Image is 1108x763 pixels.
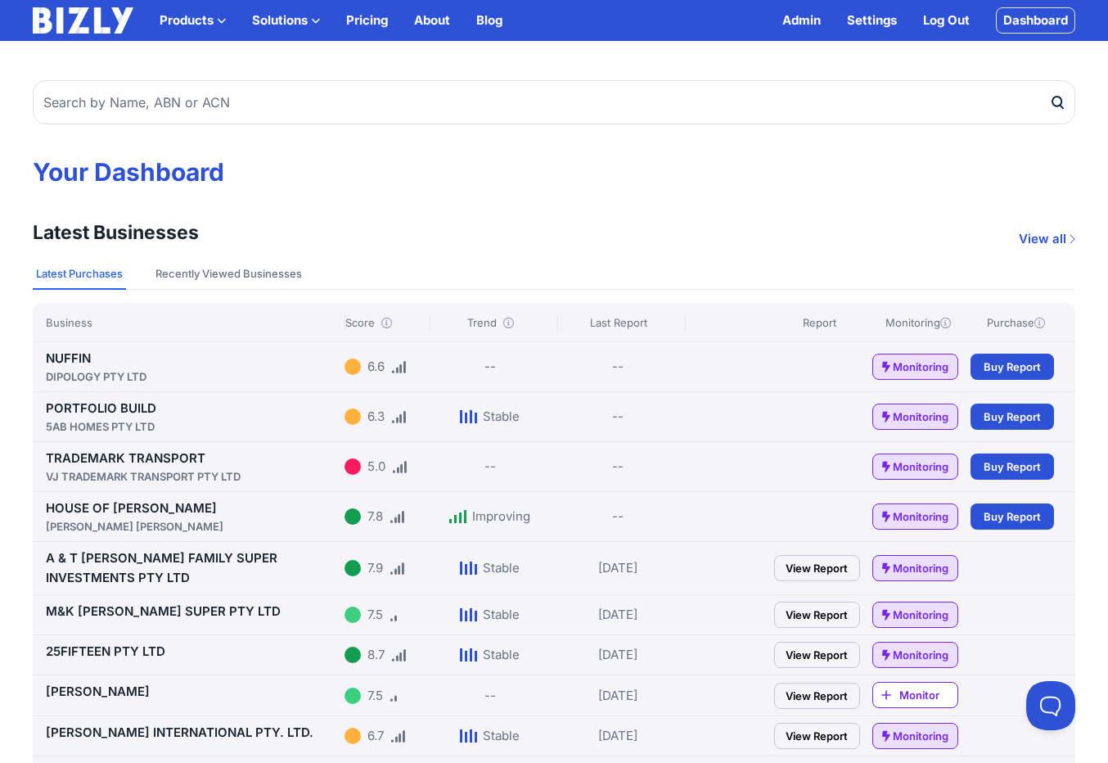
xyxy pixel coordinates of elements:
div: [DATE] [557,602,678,628]
div: DIPOLOGY PTY LTD [46,368,338,385]
div: Stable [483,407,520,427]
a: View Report [774,555,860,581]
div: Business [46,314,338,331]
button: Recently Viewed Businesses [152,259,305,290]
div: 6.7 [367,726,384,746]
a: Buy Report [971,354,1054,380]
div: 7.5 [367,686,383,706]
div: 7.5 [367,605,383,625]
span: Buy Report [984,508,1041,525]
a: View Report [774,723,860,749]
a: Monitoring [872,723,958,749]
a: View Report [774,683,860,709]
div: 5.0 [367,457,385,476]
a: Monitoring [872,354,958,380]
div: VJ TRADEMARK TRANSPORT PTY LTD [46,468,338,485]
div: [DATE] [557,642,678,668]
button: Solutions [252,11,320,30]
a: Monitoring [872,602,958,628]
span: Monitoring [893,508,948,525]
a: Log Out [923,11,970,30]
a: TRADEMARK TRANSPORTVJ TRADEMARK TRANSPORT PTY LTD [46,450,338,485]
div: Improving [472,507,530,526]
h3: Latest Businesses [33,219,199,246]
nav: Tabs [33,259,1075,290]
a: Settings [847,11,897,30]
span: Buy Report [984,409,1041,425]
iframe: Toggle Customer Support [1026,681,1075,730]
div: -- [484,686,496,706]
button: Products [160,11,226,30]
div: Stable [483,726,520,746]
span: Monitoring [893,560,948,576]
div: 6.6 [367,357,385,377]
div: -- [484,457,496,476]
span: Monitoring [893,607,948,623]
a: Monitoring [872,404,958,430]
a: A & T [PERSON_NAME] FAMILY SUPER INVESTMENTS PTY LTD [46,550,277,585]
input: Search by Name, ABN or ACN [33,80,1075,124]
a: About [414,11,450,30]
span: Monitoring [893,409,948,425]
span: Monitoring [893,647,948,663]
a: Buy Report [971,503,1054,530]
a: View Report [774,602,860,628]
a: Buy Report [971,454,1054,480]
a: 25FIFTEEN PTY LTD [46,643,165,659]
div: -- [557,449,678,485]
div: [PERSON_NAME] [PERSON_NAME] [46,518,338,535]
div: -- [557,349,678,385]
div: -- [557,399,678,435]
div: Stable [483,645,520,665]
div: 7.9 [367,558,383,578]
div: [DATE] [557,682,678,709]
a: Monitoring [872,642,958,668]
span: Buy Report [984,458,1041,475]
div: Stable [483,558,520,578]
span: Buy Report [984,359,1041,375]
span: Monitoring [893,458,948,475]
a: Monitoring [872,503,958,530]
div: [DATE] [557,549,678,588]
a: Blog [476,11,502,30]
span: Monitor [899,687,957,703]
a: Monitoring [872,555,958,581]
div: Last Report [557,314,678,331]
a: [PERSON_NAME] [46,684,150,699]
div: Stable [483,605,520,625]
div: 8.7 [367,645,385,665]
a: NUFFINDIPOLOGY PTY LTD [46,350,338,385]
a: [PERSON_NAME] INTERNATIONAL PTY. LTD. [46,725,313,740]
a: PORTFOLIO BUILD5AB HOMES PTY LTD [46,400,338,435]
span: Monitoring [893,359,948,375]
div: [DATE] [557,723,678,749]
a: Dashboard [996,7,1075,34]
a: Buy Report [971,404,1054,430]
a: HOUSE OF [PERSON_NAME][PERSON_NAME] [PERSON_NAME] [46,500,338,535]
span: Monitoring [893,728,948,744]
h1: Your Dashboard [33,157,1075,187]
a: Admin [782,11,821,30]
a: View all [1019,229,1075,249]
a: M&K [PERSON_NAME] SUPER PTY LTD [46,603,281,619]
div: -- [557,499,678,535]
div: 6.3 [367,407,385,427]
a: Pricing [346,11,388,30]
a: Monitoring [872,454,958,480]
div: Trend [430,314,551,331]
a: View Report [774,642,860,668]
div: 5AB HOMES PTY LTD [46,418,338,435]
a: Monitor [872,682,958,708]
div: 7.8 [367,507,383,526]
div: Monitoring [872,314,964,331]
button: Latest Purchases [33,259,126,290]
div: -- [484,357,496,377]
div: Score [345,314,423,331]
div: Purchase [971,314,1062,331]
div: Report [774,314,866,331]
